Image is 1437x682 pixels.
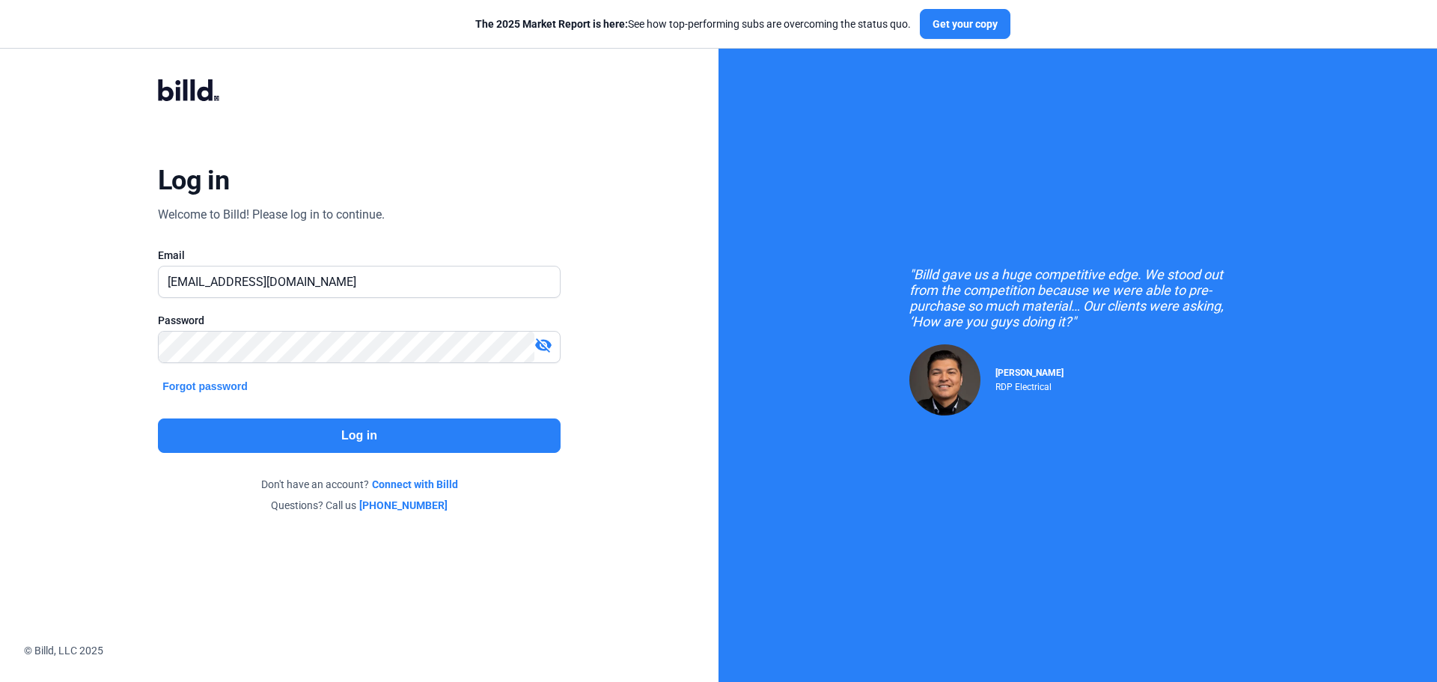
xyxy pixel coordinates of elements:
[909,267,1246,329] div: "Billd gave us a huge competitive edge. We stood out from the competition because we were able to...
[372,477,458,492] a: Connect with Billd
[995,368,1064,378] span: [PERSON_NAME]
[158,313,561,328] div: Password
[534,336,552,354] mat-icon: visibility_off
[158,164,229,197] div: Log in
[475,18,628,30] span: The 2025 Market Report is here:
[158,206,385,224] div: Welcome to Billd! Please log in to continue.
[158,378,252,395] button: Forgot password
[359,498,448,513] a: [PHONE_NUMBER]
[158,418,561,453] button: Log in
[158,498,561,513] div: Questions? Call us
[475,16,911,31] div: See how top-performing subs are overcoming the status quo.
[158,248,561,263] div: Email
[158,477,561,492] div: Don't have an account?
[995,378,1064,392] div: RDP Electrical
[909,344,980,415] img: Raul Pacheco
[920,9,1010,39] button: Get your copy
